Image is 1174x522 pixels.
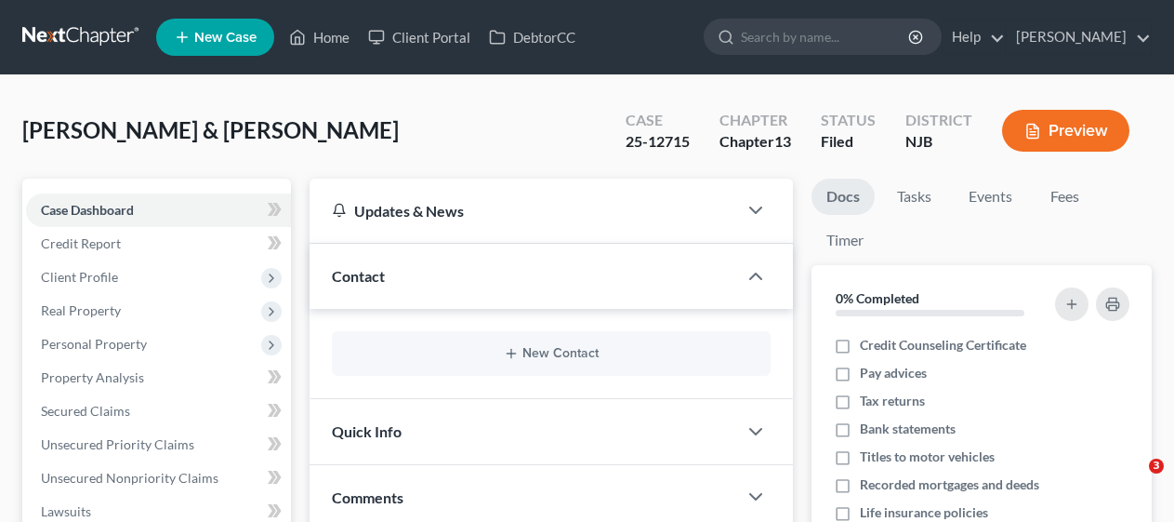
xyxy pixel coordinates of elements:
[280,20,359,54] a: Home
[719,110,791,131] div: Chapter
[332,422,402,440] span: Quick Info
[860,420,956,438] span: Bank statements
[41,336,147,352] span: Personal Property
[811,179,875,215] a: Docs
[626,110,690,131] div: Case
[860,448,995,466] span: Titles to motor vehicles
[836,290,919,306] strong: 0% Completed
[860,503,988,522] span: Life insurance policies
[347,346,756,361] button: New Contact
[26,462,291,495] a: Unsecured Nonpriority Claims
[741,20,911,54] input: Search by name...
[41,503,91,519] span: Lawsuits
[821,131,876,153] div: Filed
[860,475,1039,494] span: Recorded mortgages and deeds
[41,302,121,318] span: Real Property
[1007,20,1151,54] a: [PERSON_NAME]
[860,336,1026,355] span: Credit Counseling Certificate
[1111,459,1155,503] iframe: Intercom live chat
[1002,110,1129,152] button: Preview
[1149,459,1164,474] span: 3
[905,131,972,153] div: NJB
[41,269,118,285] span: Client Profile
[821,110,876,131] div: Status
[26,428,291,462] a: Unsecured Priority Claims
[719,131,791,153] div: Chapter
[332,267,385,285] span: Contact
[954,179,1027,215] a: Events
[194,31,257,45] span: New Case
[860,364,927,382] span: Pay advices
[882,179,946,215] a: Tasks
[860,392,925,410] span: Tax returns
[26,194,291,227] a: Case Dashboard
[774,132,791,150] span: 13
[905,110,972,131] div: District
[26,361,291,395] a: Property Analysis
[359,20,480,54] a: Client Portal
[41,470,218,486] span: Unsecured Nonpriority Claims
[41,202,134,218] span: Case Dashboard
[943,20,1005,54] a: Help
[41,436,194,452] span: Unsecured Priority Claims
[41,403,130,419] span: Secured Claims
[332,201,715,221] div: Updates & News
[41,235,121,251] span: Credit Report
[1035,179,1094,215] a: Fees
[811,222,878,259] a: Timer
[22,116,399,143] span: [PERSON_NAME] & [PERSON_NAME]
[41,369,144,385] span: Property Analysis
[626,131,690,153] div: 25-12715
[480,20,585,54] a: DebtorCC
[26,395,291,428] a: Secured Claims
[332,489,403,506] span: Comments
[26,227,291,261] a: Credit Report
